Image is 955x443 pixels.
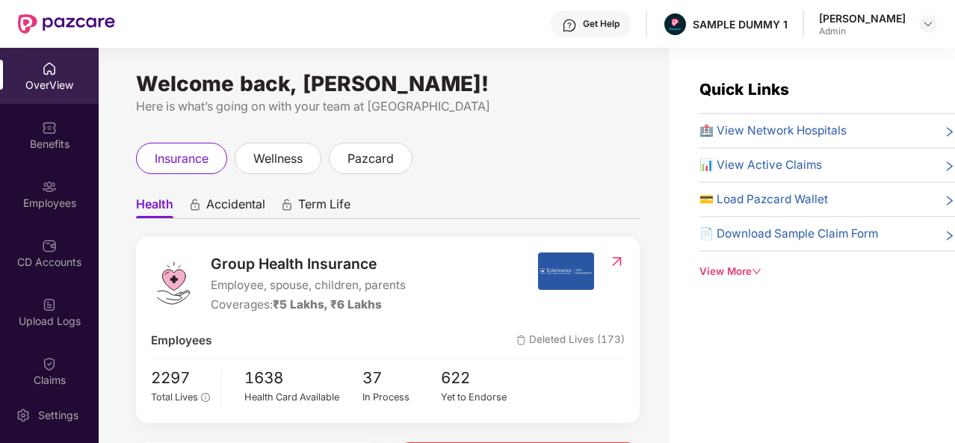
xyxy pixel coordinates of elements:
[16,408,31,423] img: svg+xml;base64,PHN2ZyBpZD0iU2V0dGluZy0yMHgyMCIgeG1sbnM9Imh0dHA6Ly93d3cudzMub3JnLzIwMDAvc3ZnIiB3aW...
[253,149,303,168] span: wellness
[151,332,211,350] span: Employees
[819,25,906,37] div: Admin
[151,261,196,306] img: logo
[42,238,57,253] img: svg+xml;base64,PHN2ZyBpZD0iQ0RfQWNjb3VudHMiIGRhdGEtbmFtZT0iQ0QgQWNjb3VudHMiIHhtbG5zPSJodHRwOi8vd3...
[151,391,198,403] span: Total Lives
[42,179,57,194] img: svg+xml;base64,PHN2ZyBpZD0iRW1wbG95ZWVzIiB4bWxucz0iaHR0cDovL3d3dy53My5vcmcvMjAwMC9zdmciIHdpZHRoPS...
[362,366,442,391] span: 37
[155,149,208,168] span: insurance
[819,11,906,25] div: [PERSON_NAME]
[136,196,173,218] span: Health
[562,18,577,33] img: svg+xml;base64,PHN2ZyBpZD0iSGVscC0zMngzMiIgeG1sbnM9Imh0dHA6Ly93d3cudzMub3JnLzIwMDAvc3ZnIiB3aWR0aD...
[609,254,625,269] img: RedirectIcon
[944,228,955,243] span: right
[188,198,202,211] div: animation
[699,225,878,243] span: 📄 Download Sample Claim Form
[347,149,394,168] span: pazcard
[699,264,955,279] div: View More
[42,120,57,135] img: svg+xml;base64,PHN2ZyBpZD0iQmVuZWZpdHMiIHhtbG5zPSJodHRwOi8vd3d3LnczLm9yZy8yMDAwL3N2ZyIgd2lkdGg9Ij...
[944,125,955,140] span: right
[664,13,686,35] img: Pazcare_Alternative_logo-01-01.png
[18,14,115,34] img: New Pazcare Logo
[538,253,594,290] img: insurerIcon
[211,253,406,275] span: Group Health Insurance
[280,198,294,211] div: animation
[699,80,789,99] span: Quick Links
[42,297,57,312] img: svg+xml;base64,PHN2ZyBpZD0iVXBsb2FkX0xvZ3MiIGRhdGEtbmFtZT0iVXBsb2FkIExvZ3MiIHhtbG5zPSJodHRwOi8vd3...
[944,159,955,174] span: right
[699,122,847,140] span: 🏥 View Network Hospitals
[42,356,57,371] img: svg+xml;base64,PHN2ZyBpZD0iQ2xhaW0iIHhtbG5zPSJodHRwOi8vd3d3LnczLm9yZy8yMDAwL3N2ZyIgd2lkdGg9IjIwIi...
[244,390,362,405] div: Health Card Available
[34,408,83,423] div: Settings
[136,97,640,116] div: Here is what’s going on with your team at [GEOGRAPHIC_DATA]
[944,193,955,208] span: right
[136,78,640,90] div: Welcome back, [PERSON_NAME]!
[211,296,406,314] div: Coverages:
[583,18,619,30] div: Get Help
[516,332,625,350] span: Deleted Lives (173)
[244,366,362,391] span: 1638
[362,390,442,405] div: In Process
[151,366,210,391] span: 2297
[922,18,934,30] img: svg+xml;base64,PHN2ZyBpZD0iRHJvcGRvd24tMzJ4MzIiIHhtbG5zPSJodHRwOi8vd3d3LnczLm9yZy8yMDAwL3N2ZyIgd2...
[298,196,350,218] span: Term Life
[42,61,57,76] img: svg+xml;base64,PHN2ZyBpZD0iSG9tZSIgeG1sbnM9Imh0dHA6Ly93d3cudzMub3JnLzIwMDAvc3ZnIiB3aWR0aD0iMjAiIG...
[699,156,822,174] span: 📊 View Active Claims
[699,190,828,208] span: 💳 Load Pazcard Wallet
[273,297,382,312] span: ₹5 Lakhs, ₹6 Lakhs
[516,335,526,345] img: deleteIcon
[201,393,209,401] span: info-circle
[441,390,520,405] div: Yet to Endorse
[693,17,788,31] div: SAMPLE DUMMY 1
[752,267,761,276] span: down
[211,276,406,294] span: Employee, spouse, children, parents
[206,196,265,218] span: Accidental
[441,366,520,391] span: 622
